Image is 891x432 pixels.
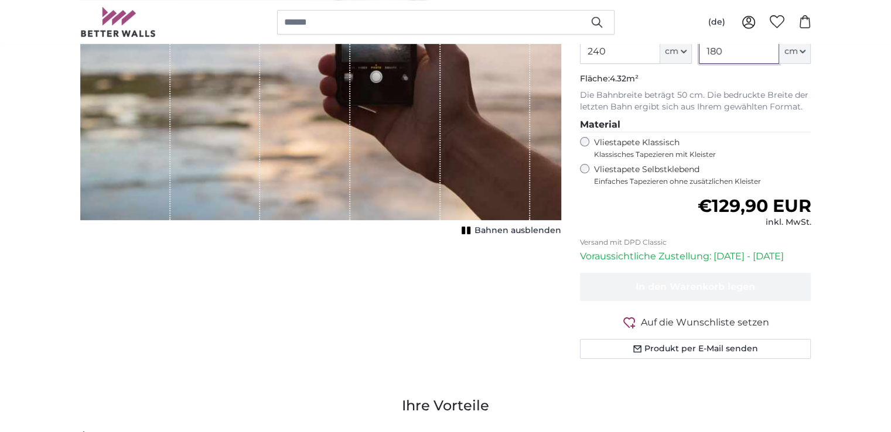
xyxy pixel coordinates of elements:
[80,7,156,37] img: Betterwalls
[665,46,678,57] span: cm
[580,118,811,132] legend: Material
[580,73,811,85] p: Fläche:
[580,90,811,113] p: Die Bahnbreite beträgt 50 cm. Die bedruckte Breite der letzten Bahn ergibt sich aus Ihrem gewählt...
[594,150,801,159] span: Klassisches Tapezieren mit Kleister
[594,137,801,159] label: Vliestapete Klassisch
[779,39,811,64] button: cm
[580,273,811,301] button: In den Warenkorb legen
[699,12,735,33] button: (de)
[594,164,811,186] label: Vliestapete Selbstklebend
[660,39,692,64] button: cm
[580,315,811,330] button: Auf die Wunschliste setzen
[80,396,811,415] h3: Ihre Vorteile
[641,316,769,330] span: Auf die Wunschliste setzen
[458,222,561,239] button: Bahnen ausblenden
[784,46,797,57] span: cm
[636,281,755,292] span: In den Warenkorb legen
[474,225,561,236] span: Bahnen ausblenden
[610,73,639,84] span: 4.32m²
[580,249,811,263] p: Voraussichtliche Zustellung: [DATE] - [DATE]
[594,177,811,186] span: Einfaches Tapezieren ohne zusätzlichen Kleister
[580,339,811,359] button: Produkt per E-Mail senden
[697,195,811,217] span: €129,90 EUR
[580,238,811,247] p: Versand mit DPD Classic
[697,217,811,228] div: inkl. MwSt.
